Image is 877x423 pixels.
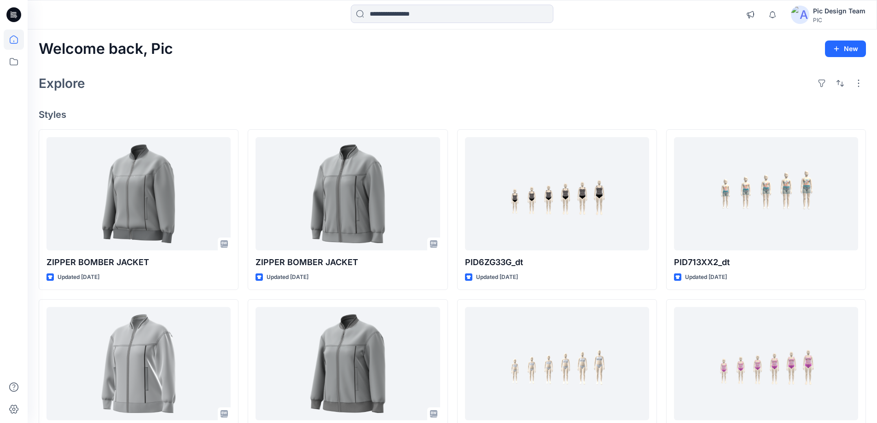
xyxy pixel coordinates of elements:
a: ZIPPER BOMBER JACKET [46,137,231,251]
button: New [825,41,866,57]
a: PID6Z1MMG_dt [465,307,649,421]
h2: Explore [39,76,85,91]
p: ZIPPER BOMBER JACKET [256,256,440,269]
p: PID713XX2_dt [674,256,858,269]
p: PID6ZG33G_dt [465,256,649,269]
img: avatar [791,6,809,24]
a: ZIPPER BOMBER JACKET [256,307,440,421]
p: ZIPPER BOMBER JACKET [46,256,231,269]
p: Updated [DATE] [685,272,727,282]
p: Updated [DATE] [476,272,518,282]
a: PID6ZG33G_dt [465,137,649,251]
h2: Welcome back, Pic [39,41,173,58]
div: PIC [813,17,865,23]
a: ZIPPER BOMBER JACKET [46,307,231,421]
div: Pic Design Team [813,6,865,17]
h4: Styles [39,109,866,120]
p: Updated [DATE] [267,272,308,282]
a: PID713XX2_dt [674,137,858,251]
p: Updated [DATE] [58,272,99,282]
a: PIDZ2YLL7_dt [674,307,858,421]
a: ZIPPER BOMBER JACKET [256,137,440,251]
